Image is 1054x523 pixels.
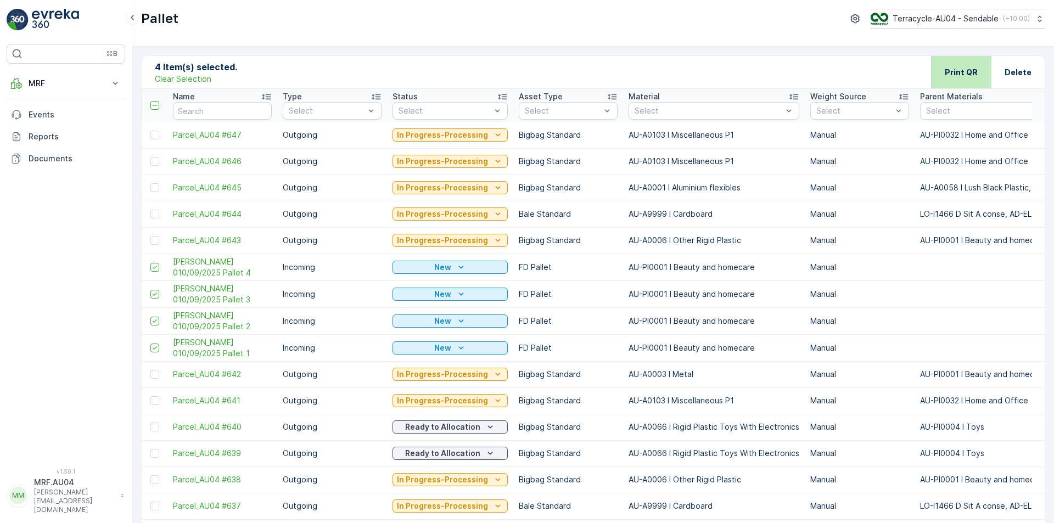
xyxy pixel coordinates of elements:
span: Parcel_AU04 #647 [173,130,272,140]
p: Incoming [283,262,382,273]
button: New [393,341,508,355]
div: Toggle Row Selected [150,423,159,431]
p: AU-PI0001 I Beauty and homecare [629,316,799,327]
p: In Progress-Processing [397,369,488,380]
a: Parcel_AU04 #639 [173,448,272,459]
a: Parcel_AU04 #641 [173,395,272,406]
p: AU-A9999 I Cardboard [629,500,799,511]
div: Toggle Row Selected [150,344,159,352]
p: Manual [810,474,909,485]
p: AU-A0003 I Metal [629,369,799,380]
p: Outgoing [283,209,382,220]
p: Incoming [283,289,382,300]
p: FD Pallet [519,262,618,273]
p: Ready to Allocation [405,448,480,459]
p: FD Pallet [519,316,618,327]
p: AU-A0001 I Aluminium flexibles [629,182,799,193]
p: FD Pallet [519,342,618,353]
p: In Progress-Processing [397,209,488,220]
button: Ready to Allocation [393,447,508,460]
p: Manual [810,130,909,140]
button: Ready to Allocation [393,420,508,434]
p: In Progress-Processing [397,395,488,406]
p: Parcel_AU04 #647 [485,9,568,23]
button: In Progress-Processing [393,499,508,513]
img: logo_light-DOdMpM7g.png [32,9,79,31]
p: Bigbag Standard [519,421,618,432]
img: logo [7,9,29,31]
div: Toggle Row Selected [150,449,159,458]
div: Toggle Row Selected [150,317,159,325]
button: MRF [7,72,125,94]
p: Clear Selection [155,74,211,85]
p: Incoming [283,342,382,353]
span: Total Weight : [9,198,64,207]
a: FD Mecca 010/09/2025 Pallet 3 [173,283,272,305]
p: Manual [810,395,909,406]
a: Parcel_AU04 #637 [173,500,272,511]
span: [PERSON_NAME] 010/09/2025 Pallet 3 [173,283,272,305]
p: Bigbag Standard [519,369,618,380]
p: 4 Item(s) selected. [155,60,237,74]
a: Parcel_AU04 #644 [173,209,272,220]
p: FD Pallet [519,289,618,300]
p: Documents [29,153,121,164]
p: Weight Source [810,91,866,102]
p: MRF [29,78,103,89]
p: Bale Standard [519,500,618,511]
p: AU-A0103 I Miscellaneous P1 [629,156,799,167]
p: Outgoing [283,182,382,193]
p: Bigbag Standard [519,448,618,459]
button: In Progress-Processing [393,207,508,221]
p: [PERSON_NAME][EMAIL_ADDRESS][DOMAIN_NAME] [34,488,115,514]
p: ( +10:00 ) [1003,14,1030,23]
a: Parcel_AU04 #640 [173,421,272,432]
p: Parent Materials [920,91,983,102]
a: Parcel_AU04 #645 [173,182,272,193]
p: New [434,316,451,327]
p: Outgoing [283,156,382,167]
div: Toggle Row Selected [150,370,159,379]
span: Parcel_AU04 #646 [173,156,272,167]
span: Bigbag Standard [58,252,121,262]
p: MRF.AU04 [34,477,115,488]
span: Material : [9,271,47,280]
p: Manual [810,448,909,459]
p: Asset Type [519,91,563,102]
p: Outgoing [283,474,382,485]
p: AU-A0006 I Other Rigid Plastic [629,235,799,246]
p: AU-A9999 I Cardboard [629,209,799,220]
p: Type [283,91,302,102]
p: Outgoing [283,369,382,380]
span: AU-A0103 I Miscellaneous P1 [47,271,158,280]
div: MM [9,487,27,504]
p: Bigbag Standard [519,182,618,193]
p: Bigbag Standard [519,474,618,485]
span: [PERSON_NAME] 010/09/2025 Pallet 2 [173,310,272,332]
div: Toggle Row Selected [150,236,159,245]
button: Terracycle-AU04 - Sendable(+10:00) [871,9,1045,29]
p: In Progress-Processing [397,182,488,193]
span: Tare Weight : [9,234,61,244]
button: In Progress-Processing [393,128,508,142]
p: Bigbag Standard [519,235,618,246]
p: Outgoing [283,448,382,459]
p: Bale Standard [519,209,618,220]
div: Toggle Row Selected [150,183,159,192]
p: Manual [810,235,909,246]
div: Toggle Row Selected [150,131,159,139]
p: Manual [810,289,909,300]
span: Parcel_AU04 #647 [36,180,107,189]
p: Delete [1005,67,1031,78]
p: Ready to Allocation [405,421,480,432]
div: Toggle Row Selected [150,157,159,166]
p: ⌘B [106,49,117,58]
div: Toggle Row Selected [150,396,159,405]
p: Select [525,105,601,116]
div: Toggle Row Selected [150,475,159,484]
p: Name [173,91,195,102]
img: terracycle_logo.png [871,13,888,25]
button: New [393,261,508,274]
